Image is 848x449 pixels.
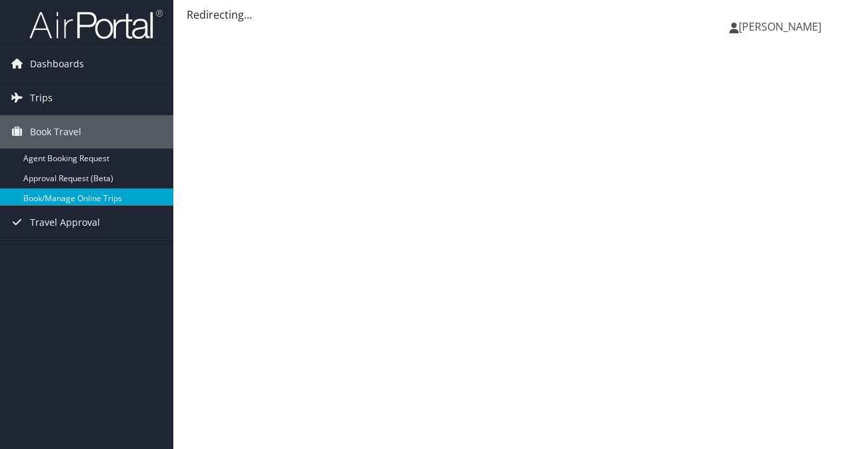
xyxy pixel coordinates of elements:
[30,47,84,81] span: Dashboards
[30,206,100,239] span: Travel Approval
[729,7,835,47] a: [PERSON_NAME]
[187,7,835,23] div: Redirecting...
[30,81,53,115] span: Trips
[29,9,163,40] img: airportal-logo.png
[739,19,821,34] span: [PERSON_NAME]
[30,115,81,149] span: Book Travel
